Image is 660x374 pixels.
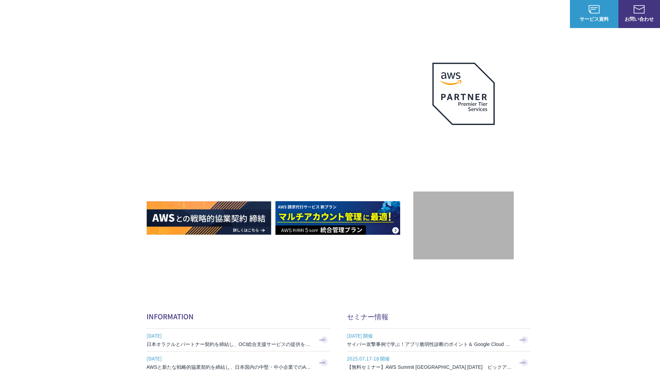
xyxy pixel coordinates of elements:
[347,364,513,371] h3: 【無料セミナー】AWS Summit [GEOGRAPHIC_DATA] [DATE] ピックアップセッション
[147,114,413,180] h1: AWS ジャーニーの 成功を実現
[147,311,330,321] h2: INFORMATION
[147,351,330,374] a: [DATE] AWSと新たな戦略的協業契約を締結し、日本国内の中堅・中小企業でのAWS活用を加速
[427,202,500,252] img: 契約件数
[147,201,271,235] img: AWSとの戦略的協業契約 締結
[570,15,618,23] span: サービス資料
[275,201,400,235] img: AWS請求代行サービス 統合管理プラン
[503,10,530,18] p: ナレッジ
[361,10,387,18] p: サービス
[424,133,503,160] p: 最上位プレミアティア サービスパートナー
[347,353,513,364] span: 2025.07.17-18 開催
[470,10,490,18] a: 導入事例
[347,311,530,321] h2: セミナー情報
[618,15,660,23] span: お問い合わせ
[330,10,347,18] p: 強み
[147,353,313,364] span: [DATE]
[80,7,130,21] span: NHN テコラス AWS総合支援サービス
[347,341,513,348] h3: サイバー攻撃事例で学ぶ！アプリ脆弱性診断のポイント＆ Google Cloud セキュリティ対策
[544,10,563,18] a: ログイン
[147,330,313,341] span: [DATE]
[147,329,330,351] a: [DATE] 日本オラクルとパートナー契約を締結し、OCI総合支援サービスの提供を開始
[456,133,471,143] em: AWS
[401,10,456,18] p: 業種別ソリューション
[347,330,513,341] span: [DATE] 開催
[147,364,313,371] h3: AWSと新たな戦略的協業契約を締結し、日本国内の中堅・中小企業でのAWS活用を加速
[10,6,130,22] a: AWS総合支援サービス C-Chorus NHN テコラスAWS総合支援サービス
[634,5,645,14] img: お問い合わせ
[589,5,600,14] img: AWS総合支援サービス C-Chorus サービス資料
[347,351,530,374] a: 2025.07.17-18 開催 【無料セミナー】AWS Summit [GEOGRAPHIC_DATA] [DATE] ピックアップセッション
[347,329,530,351] a: [DATE] 開催 サイバー攻撃事例で学ぶ！アプリ脆弱性診断のポイント＆ Google Cloud セキュリティ対策
[147,341,313,348] h3: 日本オラクルとパートナー契約を締結し、OCI総合支援サービスの提供を開始
[147,77,413,107] p: AWSの導入からコスト削減、 構成・運用の最適化からデータ活用まで 規模や業種業態を問わない マネージドサービスで
[432,63,495,125] img: AWSプレミアティアサービスパートナー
